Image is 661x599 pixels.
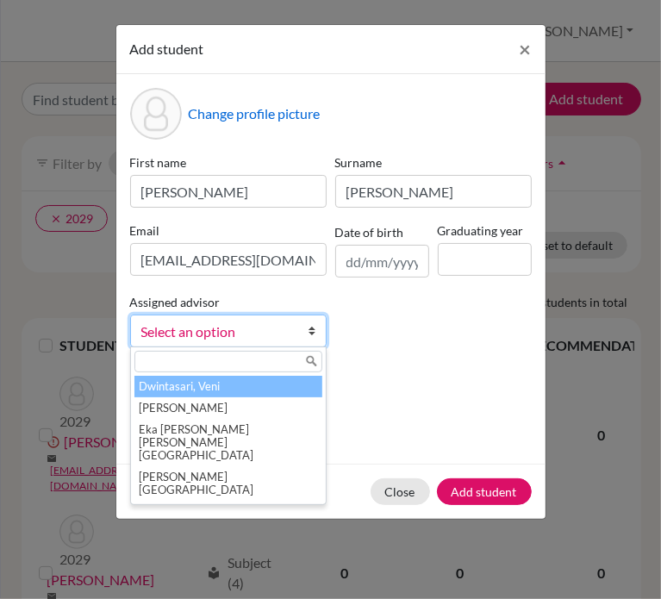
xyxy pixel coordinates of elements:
[130,41,204,57] span: Add student
[437,478,532,505] button: Add student
[130,375,532,396] p: Parents
[130,153,327,172] label: First name
[141,321,293,343] span: Select an option
[438,222,532,240] label: Graduating year
[520,36,532,61] span: ×
[134,397,322,419] li: [PERSON_NAME]
[335,245,429,278] input: dd/mm/yyyy
[134,466,322,501] li: [PERSON_NAME][GEOGRAPHIC_DATA]
[130,293,221,311] label: Assigned advisor
[335,223,404,241] label: Date of birth
[134,419,322,466] li: Eka [PERSON_NAME] [PERSON_NAME][GEOGRAPHIC_DATA]
[506,25,546,73] button: Close
[130,222,327,240] label: Email
[134,376,322,397] li: Dwintasari, Veni
[130,88,182,140] div: Profile picture
[335,153,532,172] label: Surname
[371,478,430,505] button: Close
